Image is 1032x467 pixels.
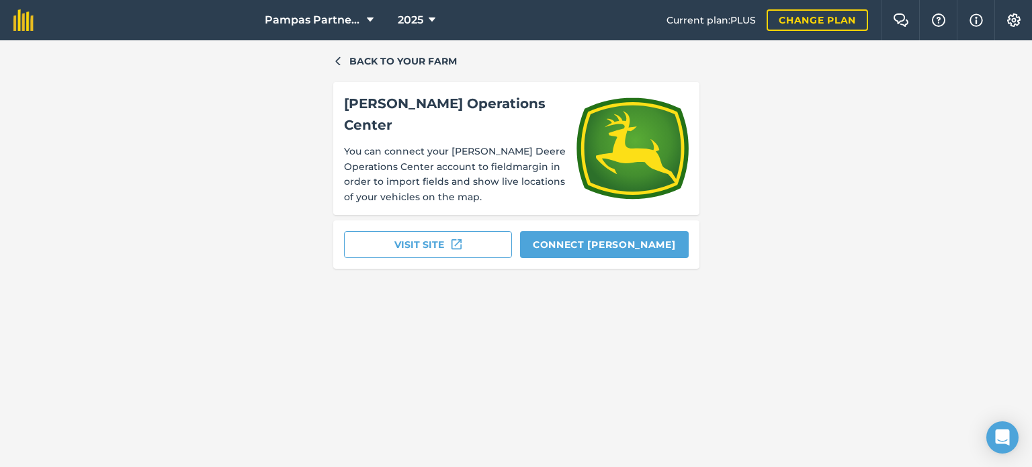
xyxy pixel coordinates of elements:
span: Back to your farm [349,54,457,69]
img: A question mark icon [931,13,947,27]
img: svg+xml;base64,PHN2ZyB4bWxucz0iaHR0cDovL3d3dy53My5vcmcvMjAwMC9zdmciIHdpZHRoPSIxNyIgaGVpZ2h0PSIxNy... [970,12,983,28]
img: fieldmargin Logo [13,9,34,31]
button: Back to your farm [333,54,457,69]
img: A cog icon [1006,13,1022,27]
a: Change plan [767,9,868,31]
div: Open Intercom Messenger [986,421,1019,454]
div: [PERSON_NAME] Operations Center [344,93,568,136]
button: Connect [PERSON_NAME] [520,231,689,258]
span: 2025 [398,12,423,28]
img: john deere logo [576,93,689,204]
span: Current plan : PLUS [666,13,756,28]
span: Pampas Partnership [265,12,361,28]
span: You can connect your [PERSON_NAME] Deere Operations Center account to fieldmargin in order to imp... [344,144,568,204]
button: Visit site [344,231,513,258]
img: Two speech bubbles overlapping with the left bubble in the forefront [893,13,909,27]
